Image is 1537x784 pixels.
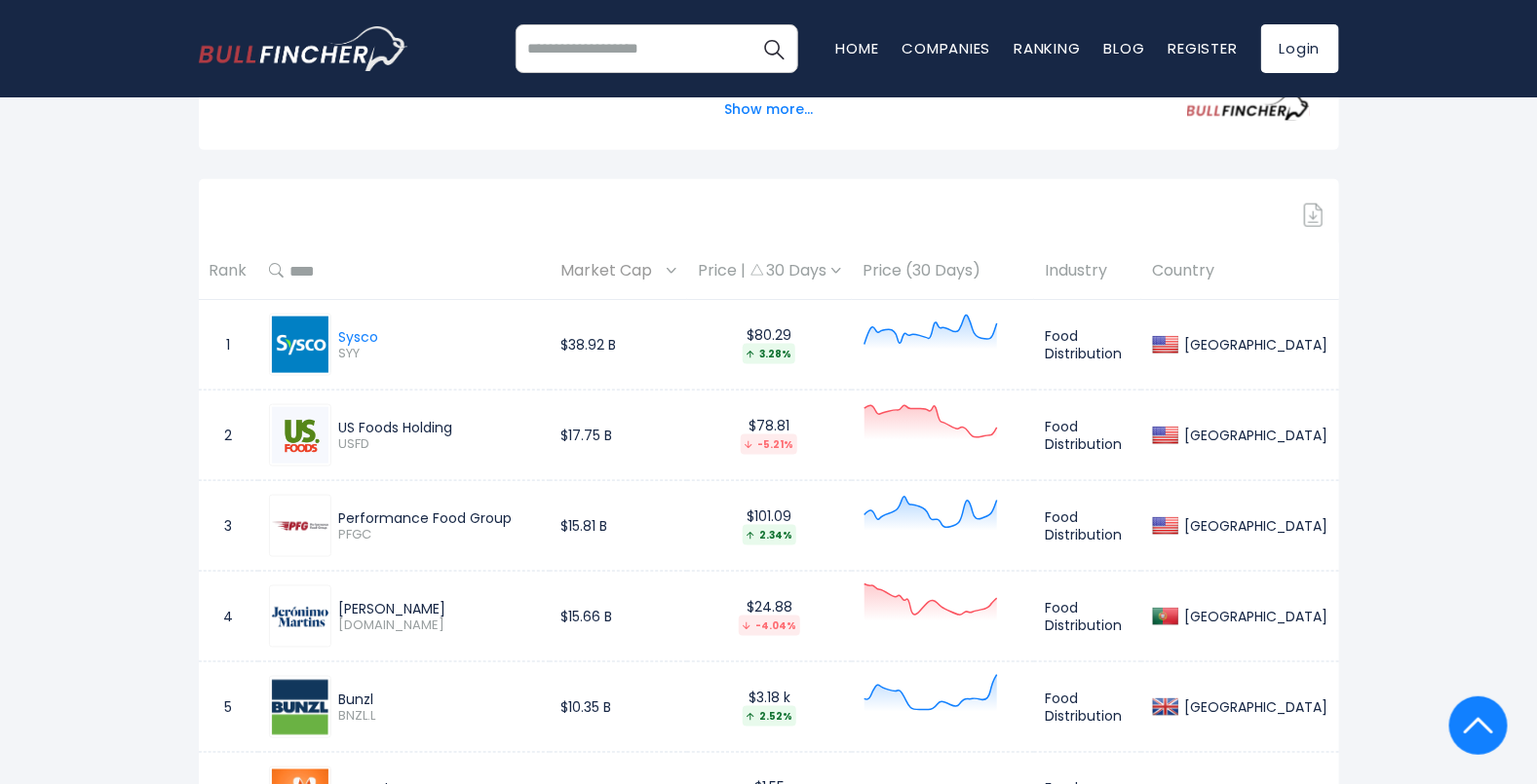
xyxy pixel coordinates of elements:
[1179,336,1327,354] div: [GEOGRAPHIC_DATA]
[199,26,408,71] img: bullfincher logo
[199,572,258,662] td: 4
[739,616,800,636] div: -4.04%
[199,391,258,481] td: 2
[1179,698,1327,716] div: [GEOGRAPHIC_DATA]
[743,525,796,545] div: 2.34%
[1169,38,1238,58] a: Register
[272,607,328,626] img: JMT.LS.png
[1034,300,1142,391] td: Food Distribution
[269,314,379,376] a: Sysco SYY
[550,481,687,572] td: $15.81 B
[272,407,328,464] img: USFD.png
[550,662,687,753] td: $10.35 B
[836,38,879,58] a: Home
[698,417,841,455] div: $78.81
[339,346,379,362] span: SYY
[1034,391,1142,481] td: Food Distribution
[1179,517,1327,535] div: [GEOGRAPHIC_DATA]
[1034,662,1142,753] td: Food Distribution
[698,507,841,545] div: $101.09
[712,93,825,126] button: Show more...
[1179,427,1327,444] div: [GEOGRAPHIC_DATA]
[1179,608,1327,625] div: [GEOGRAPHIC_DATA]
[741,434,797,455] div: -5.21%
[339,328,379,346] div: Sysco
[698,261,841,281] div: Price | 30 Days
[272,317,328,373] img: SYY.png
[1261,24,1339,73] a: Login
[1015,38,1081,58] a: Ranking
[550,391,687,481] td: $17.75 B
[339,708,539,725] span: BNZL.L
[550,300,687,391] td: $38.92 B
[339,436,539,453] span: USFD
[199,243,258,300] th: Rank
[199,662,258,753] td: 5
[698,689,841,727] div: $3.18 k
[852,243,1034,300] th: Price (30 Days)
[1034,243,1142,300] th: Industry
[199,300,258,391] td: 1
[1034,481,1142,572] td: Food Distribution
[339,509,539,527] div: Performance Food Group
[698,598,841,636] div: $24.88
[1104,38,1145,58] a: Blog
[339,617,539,634] span: [DOMAIN_NAME]
[339,527,539,543] span: PFGC
[1034,572,1142,662] td: Food Distribution
[199,26,408,71] a: Go to homepage
[743,344,795,364] div: 3.28%
[903,38,991,58] a: Companies
[743,706,796,727] div: 2.52%
[272,522,328,531] img: PFGC.png
[339,600,539,617] div: [PERSON_NAME]
[199,481,258,572] td: 3
[339,419,539,436] div: US Foods Holding
[339,691,539,708] div: Bunzl
[272,680,328,734] img: BNZL.L.png
[749,24,798,73] button: Search
[560,256,662,286] span: Market Cap
[698,326,841,364] div: $80.29
[550,572,687,662] td: $15.66 B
